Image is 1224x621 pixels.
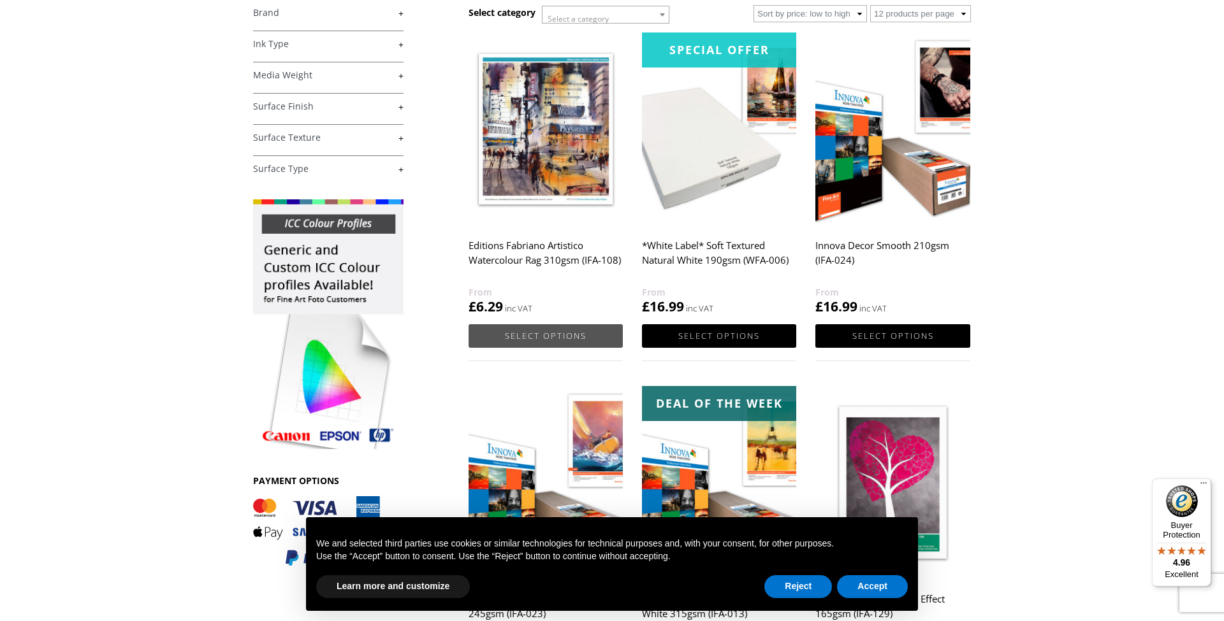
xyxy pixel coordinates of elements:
[815,32,970,225] img: Innova Decor Smooth 210gsm (IFA-024)
[815,324,970,348] a: Select options for “Innova Decor Smooth 210gsm (IFA-024)”
[253,132,404,144] a: +
[469,386,623,579] img: Innova Decor Watercolour Art 245gsm (IFA-023)
[1166,485,1198,517] img: Trusted Shops Trustmark
[316,550,908,563] p: Use the “Accept” button to consent. Use the “Reject” button to continue without accepting.
[815,386,970,579] img: JetMaster Paper Canvas Effect 165gsm (IFA-129)
[1173,557,1190,567] span: 4.96
[642,386,796,421] div: Deal of the week
[642,32,796,68] div: Special Offer
[469,234,623,285] h2: Editions Fabriano Artistico Watercolour Rag 310gsm (IFA-108)
[1152,478,1211,587] button: Trusted Shops TrustmarkBuyer Protection4.96Excellent
[548,13,609,24] span: Select a category
[253,475,404,487] h3: PAYMENT OPTIONS
[642,386,796,579] img: Innova CP Rough Textured Natural White 315gsm (IFA-013)
[764,575,832,598] button: Reject
[253,31,404,56] h4: Ink Type
[469,297,476,315] span: £
[253,38,404,50] a: +
[296,507,928,621] div: Notice
[815,297,857,315] bdi: 16.99
[253,124,404,150] h4: Surface Texture
[253,155,404,181] h4: Surface Type
[642,297,684,315] bdi: 16.99
[642,297,650,315] span: £
[815,234,970,285] h2: Innova Decor Smooth 210gsm (IFA-024)
[253,199,404,449] img: promo
[469,6,535,18] h3: Select category
[837,575,908,598] button: Accept
[253,69,404,82] a: +
[642,32,796,316] a: Special Offer*White Label* Soft Textured Natural White 190gsm (WFA-006) £16.99
[1152,520,1211,539] p: Buyer Protection
[815,297,823,315] span: £
[469,32,623,316] a: Editions Fabriano Artistico Watercolour Rag 310gsm (IFA-108) £6.29
[253,93,404,118] h4: Surface Finish
[642,234,796,285] h2: *White Label* Soft Textured Natural White 190gsm (WFA-006)
[316,575,470,598] button: Learn more and customize
[642,324,796,348] a: Select options for “*White Label* Soft Textured Natural White 190gsm (WFA-006)”
[1196,478,1211,494] button: Menu
[253,62,404,87] h4: Media Weight
[815,32,970,316] a: Innova Decor Smooth 210gsm (IFA-024) £16.99
[253,163,404,175] a: +
[316,538,908,550] p: We and selected third parties use cookies or similar technologies for technical purposes and, wit...
[469,297,503,315] bdi: 6.29
[1152,569,1211,580] p: Excellent
[253,101,404,113] a: +
[469,324,623,348] a: Select options for “Editions Fabriano Artistico Watercolour Rag 310gsm (IFA-108)”
[642,32,796,225] img: *White Label* Soft Textured Natural White 190gsm (WFA-006)
[469,32,623,225] img: Editions Fabriano Artistico Watercolour Rag 310gsm (IFA-108)
[754,5,867,22] select: Shop order
[253,7,404,19] a: +
[253,496,381,567] img: PAYMENT OPTIONS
